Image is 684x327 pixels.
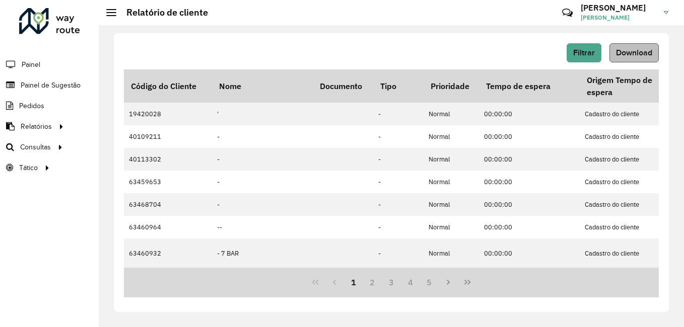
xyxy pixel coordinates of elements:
[373,69,424,103] th: Tipo
[581,13,656,22] span: [PERSON_NAME]
[580,148,680,171] td: Cadastro do cliente
[609,43,659,62] button: Download
[124,125,212,148] td: 40109211
[580,193,680,216] td: Cadastro do cliente
[116,7,208,18] h2: Relatório de cliente
[19,162,38,173] span: Tático
[479,148,580,171] td: 00:00:00
[580,69,680,103] th: Origem Tempo de espera
[573,48,595,57] span: Filtrar
[22,59,40,70] span: Painel
[212,103,313,125] td: '
[363,273,382,292] button: 2
[420,273,439,292] button: 5
[124,238,212,268] td: 63460932
[581,3,656,13] h3: [PERSON_NAME]
[124,216,212,238] td: 63460964
[479,216,580,238] td: 00:00:00
[580,216,680,238] td: Cadastro do cliente
[557,2,578,24] a: Contato Rápido
[401,273,420,292] button: 4
[580,103,680,125] td: Cadastro do cliente
[580,171,680,193] td: Cadastro do cliente
[479,193,580,216] td: 00:00:00
[373,148,424,171] td: -
[19,101,44,111] span: Pedidos
[424,69,479,103] th: Prioridade
[344,273,363,292] button: 1
[424,148,479,171] td: Normal
[616,48,652,57] span: Download
[580,125,680,148] td: Cadastro do cliente
[424,216,479,238] td: Normal
[124,148,212,171] td: 40113302
[212,125,313,148] td: -
[479,69,580,103] th: Tempo de espera
[479,103,580,125] td: 00:00:00
[373,103,424,125] td: -
[424,193,479,216] td: Normal
[124,103,212,125] td: 19420028
[212,171,313,193] td: -
[212,193,313,216] td: -
[313,69,373,103] th: Documento
[124,171,212,193] td: 63459653
[124,69,212,103] th: Código do Cliente
[479,125,580,148] td: 00:00:00
[373,216,424,238] td: -
[124,193,212,216] td: 63468704
[439,273,458,292] button: Next Page
[424,125,479,148] td: Normal
[424,171,479,193] td: Normal
[20,142,51,152] span: Consultas
[373,125,424,148] td: -
[424,103,479,125] td: Normal
[479,238,580,268] td: 00:00:00
[212,148,313,171] td: -
[382,273,401,292] button: 3
[21,121,52,132] span: Relatórios
[373,193,424,216] td: -
[567,43,601,62] button: Filtrar
[479,171,580,193] td: 00:00:00
[580,238,680,268] td: Cadastro do cliente
[212,69,313,103] th: Nome
[373,171,424,193] td: -
[458,273,477,292] button: Last Page
[21,80,81,91] span: Painel de Sugestão
[424,238,479,268] td: Normal
[373,238,424,268] td: -
[212,216,313,238] td: --
[212,238,313,268] td: - 7 BAR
